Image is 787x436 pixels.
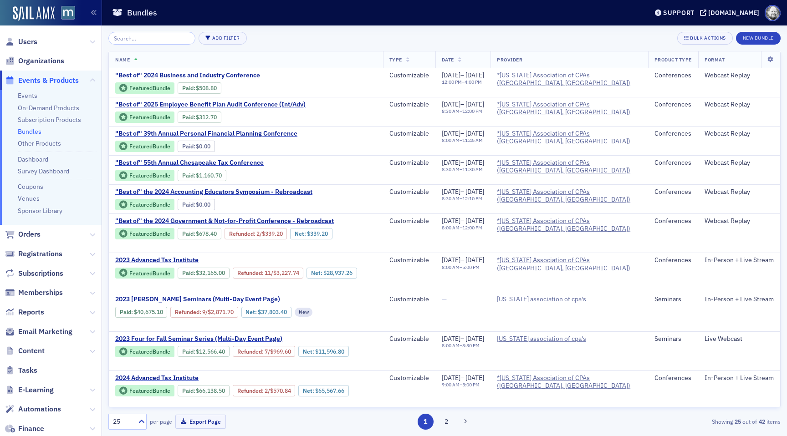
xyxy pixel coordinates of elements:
[182,230,196,237] span: :
[5,365,37,375] a: Tasks
[705,374,774,382] div: In-Person + Live Stream
[654,159,692,167] div: Conferences
[208,309,234,315] span: $2,871.70
[182,348,194,355] a: Paid
[18,249,62,259] span: Registrations
[115,159,268,167] span: "Best of" 55th Annual Chesapeake Tax Conference
[18,365,37,375] span: Tasks
[497,188,642,204] a: *[US_STATE] Association of CPAs ([GEOGRAPHIC_DATA], [GEOGRAPHIC_DATA])
[175,415,226,429] button: Export Page
[182,85,196,91] span: :
[497,295,586,304] span: maryland association of cpa's
[442,137,460,143] time: 8:00 AM
[311,269,323,276] span: Net :
[497,101,642,117] span: *Maryland Association of CPAs (Timonium, MD)
[196,269,225,276] span: $32,165.00
[497,217,642,233] a: *[US_STATE] Association of CPAs ([GEOGRAPHIC_DATA], [GEOGRAPHIC_DATA])
[389,101,429,109] div: Customizable
[270,348,291,355] span: $969.60
[705,335,774,343] div: Live Webcast
[233,346,295,357] div: Refunded: 78 - $1256640
[182,114,194,121] a: Paid
[199,32,247,45] button: Add Filter
[442,101,485,109] div: –
[757,417,767,426] strong: 42
[237,348,262,355] a: Refunded
[18,116,81,124] a: Subscription Products
[18,91,37,100] a: Events
[442,129,460,137] span: [DATE]
[736,32,781,45] button: New Bundle
[442,196,485,202] div: –
[129,202,170,207] div: Featured Bundle
[182,201,194,208] a: Paid
[442,79,485,85] div: –
[5,269,63,279] a: Subscriptions
[465,129,484,137] span: [DATE]
[708,9,759,17] div: [DOMAIN_NAME]
[182,387,196,394] span: :
[705,56,725,63] span: Format
[18,167,69,175] a: Survey Dashboard
[108,32,195,45] input: Search…
[129,86,170,91] div: Featured Bundle
[315,387,344,394] span: $65,567.66
[497,335,586,343] a: [US_STATE] association of cpa's
[61,6,75,20] img: SailAMX
[115,71,315,80] a: "Best of" 2024 Business and Industry Conference
[462,166,483,172] time: 11:30 AM
[178,346,230,357] div: Paid: 78 - $1256640
[389,188,429,196] div: Customizable
[442,256,460,264] span: [DATE]
[563,417,781,426] div: Showing out of items
[765,5,781,21] span: Profile
[18,104,79,112] a: On-Demand Products
[115,217,334,225] span: "Best of" the 2024 Government & Not-for-Profit Conference - Rebroadcast
[465,100,484,108] span: [DATE]
[315,348,344,355] span: $11,596.80
[55,6,75,21] a: View Homepage
[175,309,202,315] span: :
[298,346,348,357] div: Net: $1159680
[5,424,44,434] a: Finance
[389,71,429,80] div: Customizable
[389,130,429,138] div: Customizable
[497,374,642,390] a: *[US_STATE] Association of CPAs ([GEOGRAPHIC_DATA], [GEOGRAPHIC_DATA])
[229,230,254,237] a: Refunded
[127,7,157,18] h1: Bundles
[442,343,485,349] div: –
[178,82,221,93] div: Paid: 5 - $50880
[442,264,460,270] time: 8:00 AM
[175,309,199,315] a: Refunded
[442,217,460,225] span: [DATE]
[442,159,485,167] div: –
[115,112,174,123] div: Featured Bundle
[115,256,268,264] span: 2023 Advanced Tax Institute
[462,381,480,388] time: 5:00 PM
[18,37,37,47] span: Users
[389,56,402,63] span: Type
[115,188,312,196] a: "Best of" the 2024 Accounting Educators Symposium - Rebroadcast
[654,101,692,109] div: Conferences
[307,230,328,237] span: $339.20
[178,228,221,239] div: Paid: 2 - $67840
[462,224,482,231] time: 12:00 PM
[178,141,215,152] div: Paid: 0 - $0
[442,167,485,172] div: –
[497,188,642,204] span: *Maryland Association of CPAs (Timonium, MD)
[18,127,41,136] a: Bundles
[229,230,256,237] span: :
[497,130,642,146] span: *Maryland Association of CPAs (Timonium, MD)
[677,32,732,45] button: Bulk Actions
[663,9,695,17] div: Support
[442,224,460,231] time: 8:00 AM
[442,335,485,343] div: –
[115,335,282,343] span: 2023 Four for Fall Seminar Series (Multi-Day Event Page)
[497,256,642,272] a: *[US_STATE] Association of CPAs ([GEOGRAPHIC_DATA], [GEOGRAPHIC_DATA])
[115,159,320,167] a: "Best of" 55th Annual Chesapeake Tax Conference
[465,374,484,382] span: [DATE]
[323,269,353,276] span: $28,937.26
[18,56,64,66] span: Organizations
[182,230,194,237] a: Paid
[462,195,482,202] time: 12:10 PM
